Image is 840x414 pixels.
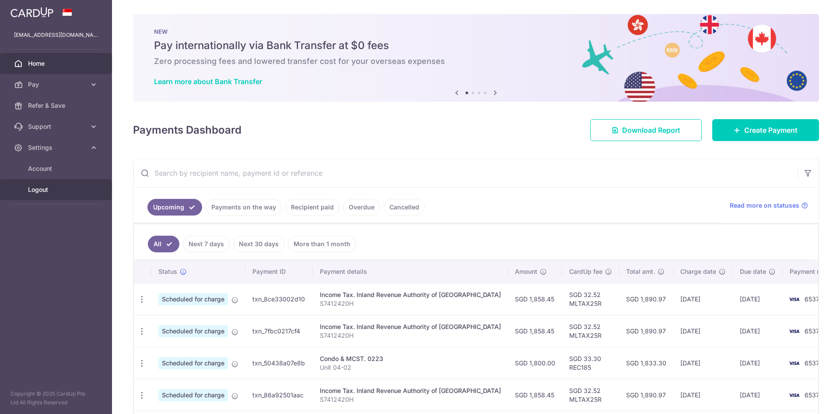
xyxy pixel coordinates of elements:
span: 6537 [805,359,819,367]
span: Scheduled for charge [158,357,228,369]
a: Payments on the way [206,199,282,216]
div: Condo & MCST. 0223 [320,354,501,363]
td: [DATE] [733,379,783,411]
p: Unit 04-02 [320,363,501,372]
span: Home [28,59,86,68]
a: Overdue [343,199,380,216]
img: Bank Card [785,326,803,336]
th: Payment details [313,260,508,283]
span: Read more on statuses [730,201,799,210]
span: Total amt. [626,267,655,276]
td: SGD 33.30 REC185 [562,347,619,379]
p: S7412420H [320,299,501,308]
h5: Pay internationally via Bank Transfer at $0 fees [154,39,798,53]
td: SGD 1,858.45 [508,315,562,347]
h4: Payments Dashboard [133,122,241,138]
div: Income Tax. Inland Revenue Authority of [GEOGRAPHIC_DATA] [320,386,501,395]
a: Next 30 days [233,236,284,252]
img: Bank Card [785,358,803,368]
a: Read more on statuses [730,201,808,210]
span: CardUp fee [569,267,602,276]
a: Download Report [590,119,702,141]
td: txn_50438a07e8b [245,347,313,379]
td: [DATE] [673,347,733,379]
span: 6537 [805,295,819,303]
p: NEW [154,28,798,35]
span: Create Payment [744,125,798,135]
a: Learn more about Bank Transfer [154,77,262,86]
p: S7412420H [320,395,501,404]
span: Settings [28,143,86,152]
span: Amount [515,267,537,276]
td: txn_8ce33002d10 [245,283,313,315]
img: Bank transfer banner [133,14,819,102]
span: Scheduled for charge [158,389,228,401]
td: SGD 1,833.30 [619,347,673,379]
h6: Zero processing fees and lowered transfer cost for your overseas expenses [154,56,798,67]
span: Download Report [622,125,680,135]
span: Scheduled for charge [158,325,228,337]
div: Income Tax. Inland Revenue Authority of [GEOGRAPHIC_DATA] [320,290,501,299]
a: Upcoming [147,199,202,216]
td: [DATE] [673,283,733,315]
span: 6537 [805,391,819,399]
a: Recipient paid [285,199,339,216]
td: SGD 1,890.97 [619,315,673,347]
td: txn_7fbc0217cf4 [245,315,313,347]
td: [DATE] [673,315,733,347]
span: Charge date [680,267,716,276]
div: Income Tax. Inland Revenue Authority of [GEOGRAPHIC_DATA] [320,322,501,331]
span: Scheduled for charge [158,293,228,305]
span: 6537 [805,327,819,335]
td: SGD 1,890.97 [619,379,673,411]
img: Bank Card [785,390,803,400]
td: SGD 1,890.97 [619,283,673,315]
span: Support [28,122,86,131]
span: Status [158,267,177,276]
img: CardUp [10,7,53,18]
td: SGD 1,858.45 [508,379,562,411]
a: Create Payment [712,119,819,141]
span: Pay [28,80,86,89]
p: [EMAIL_ADDRESS][DOMAIN_NAME] [14,31,98,39]
p: S7412420H [320,331,501,340]
td: [DATE] [673,379,733,411]
span: Logout [28,185,86,194]
img: Bank Card [785,294,803,304]
input: Search by recipient name, payment id or reference [133,159,798,187]
td: [DATE] [733,315,783,347]
a: All [148,236,179,252]
td: SGD 1,800.00 [508,347,562,379]
a: Cancelled [384,199,425,216]
td: SGD 1,858.45 [508,283,562,315]
span: Due date [740,267,766,276]
td: [DATE] [733,283,783,315]
td: SGD 32.52 MLTAX25R [562,283,619,315]
a: Next 7 days [183,236,230,252]
td: [DATE] [733,347,783,379]
td: txn_86a92501aac [245,379,313,411]
span: Refer & Save [28,101,86,110]
th: Payment ID [245,260,313,283]
a: More than 1 month [288,236,356,252]
td: SGD 32.52 MLTAX25R [562,315,619,347]
td: SGD 32.52 MLTAX25R [562,379,619,411]
span: Account [28,164,86,173]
